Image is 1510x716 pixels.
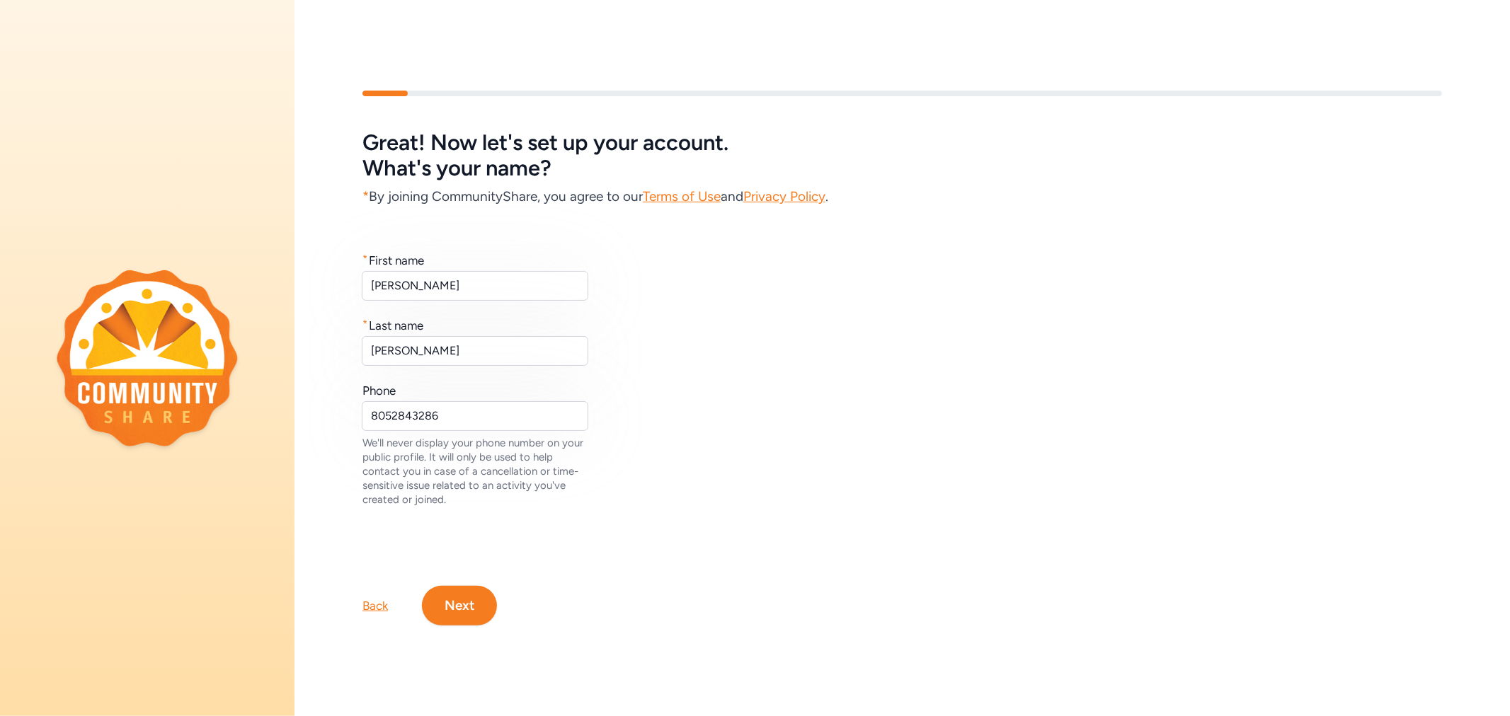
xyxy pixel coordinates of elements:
div: We'll never display your phone number on your public profile. It will only be used to help contac... [362,436,589,507]
a: Terms of Use [643,188,721,204]
div: Last name [369,317,423,334]
div: Phone [362,382,396,399]
input: (000) 000-0000 [362,401,588,431]
div: Great! Now let's set up your account. [362,130,1442,156]
img: logo [57,270,238,446]
a: Privacy Policy [743,188,825,204]
div: What's your name? [362,156,1442,181]
div: First name [369,252,424,269]
div: Back [362,597,388,614]
button: Next [422,586,497,625]
div: By joining CommunityShare, you agree to our and . [362,187,1442,207]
